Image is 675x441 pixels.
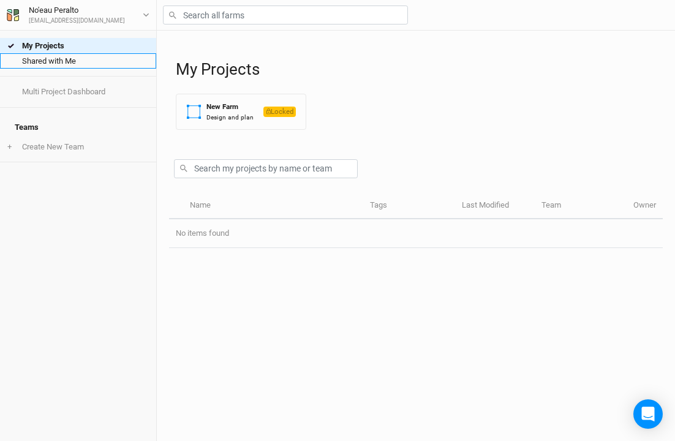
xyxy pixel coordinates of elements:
[183,193,363,219] th: Name
[29,17,125,26] div: [EMAIL_ADDRESS][DOMAIN_NAME]
[174,159,358,178] input: Search my projects by name or team
[206,113,254,122] div: Design and plan
[263,107,296,117] span: Locked
[627,193,663,219] th: Owner
[633,399,663,429] div: Open Intercom Messenger
[169,219,663,248] td: No items found
[7,115,149,140] h4: Teams
[206,102,254,112] div: New Farm
[163,6,408,24] input: Search all farms
[535,193,627,219] th: Team
[6,4,150,26] button: No'eau Peralto[EMAIL_ADDRESS][DOMAIN_NAME]
[176,60,663,79] h1: My Projects
[29,4,125,17] div: No'eau Peralto
[455,193,535,219] th: Last Modified
[7,142,12,152] span: +
[176,94,306,130] button: New FarmDesign and planLocked
[363,193,455,219] th: Tags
